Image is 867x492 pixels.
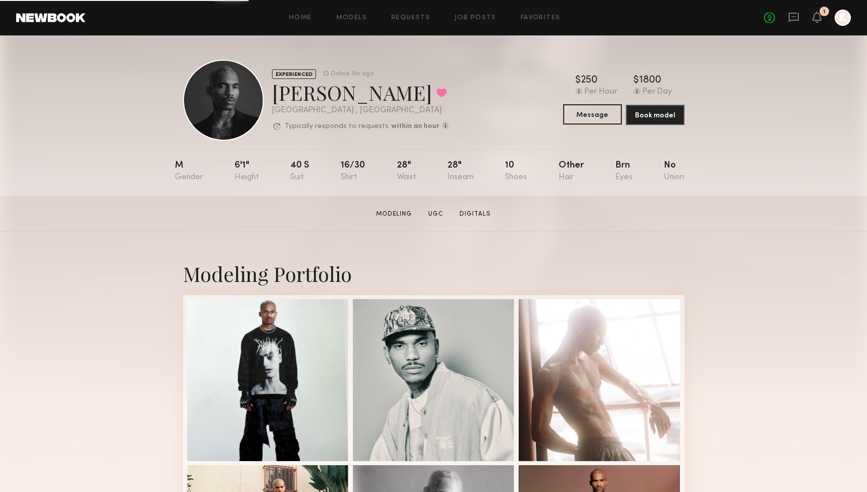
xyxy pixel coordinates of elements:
div: M [175,161,203,182]
div: 1800 [639,75,661,86]
a: Favorites [521,15,561,21]
div: [GEOGRAPHIC_DATA] , [GEOGRAPHIC_DATA] [272,106,449,115]
div: [PERSON_NAME] [272,79,449,106]
a: UGC [424,210,447,219]
div: 6'1" [235,161,259,182]
div: 28" [447,161,474,182]
a: Job Posts [454,15,496,21]
div: EXPERIENCED [272,69,316,79]
div: No [664,161,684,182]
a: Models [336,15,367,21]
a: Requests [391,15,430,21]
a: Home [289,15,312,21]
div: Online 3hr ago [331,71,374,77]
div: Other [559,161,584,182]
div: $ [633,75,639,86]
div: 10 [505,161,527,182]
div: 28" [397,161,416,182]
div: Modeling Portfolio [183,260,685,287]
div: 16/30 [341,161,365,182]
a: Digitals [455,210,495,219]
div: 1 [823,9,826,15]
a: Modeling [372,210,416,219]
a: K [835,10,851,26]
div: Per Day [643,88,672,97]
div: $ [575,75,581,86]
button: Message [563,104,622,125]
div: 40 s [290,161,309,182]
button: Book model [626,105,685,125]
p: Typically responds to requests [285,123,389,130]
div: 250 [581,75,598,86]
div: Per Hour [584,88,617,97]
b: within an hour [391,123,439,130]
div: Brn [615,161,632,182]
